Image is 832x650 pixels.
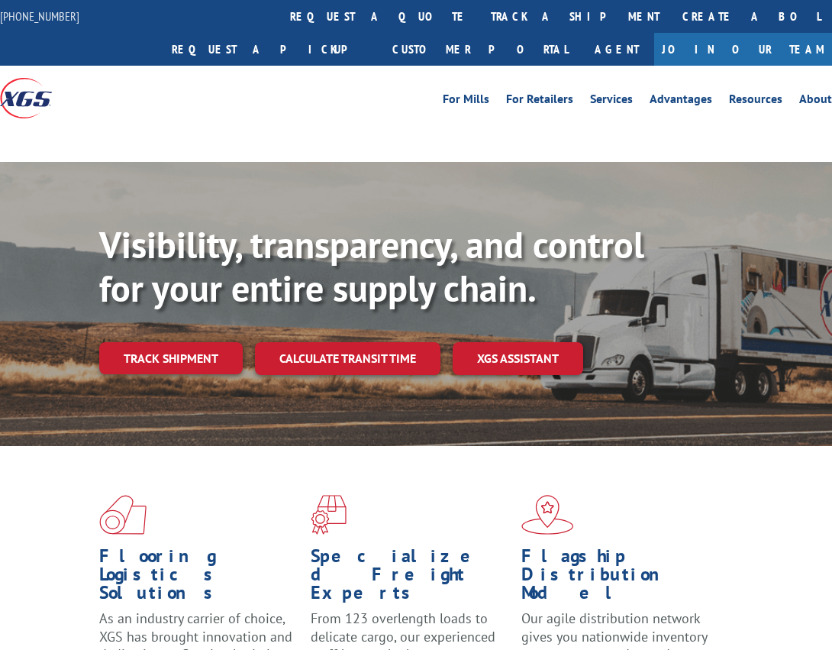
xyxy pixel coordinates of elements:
a: Join Our Team [654,33,832,66]
a: Resources [729,93,782,110]
h1: Flooring Logistics Solutions [99,547,299,610]
a: About [799,93,832,110]
a: Request a pickup [160,33,381,66]
a: For Mills [443,93,489,110]
a: Agent [579,33,654,66]
a: For Retailers [506,93,573,110]
a: Customer Portal [381,33,579,66]
a: Services [590,93,633,110]
img: xgs-icon-focused-on-flooring-red [311,495,347,535]
a: Advantages [650,93,712,110]
img: xgs-icon-total-supply-chain-intelligence-red [99,495,147,535]
a: Calculate transit time [255,342,440,375]
b: Visibility, transparency, and control for your entire supply chain. [99,221,644,312]
h1: Specialized Freight Experts [311,547,511,610]
img: xgs-icon-flagship-distribution-model-red [521,495,574,535]
h1: Flagship Distribution Model [521,547,721,610]
a: Track shipment [99,342,243,374]
a: XGS ASSISTANT [453,342,583,375]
